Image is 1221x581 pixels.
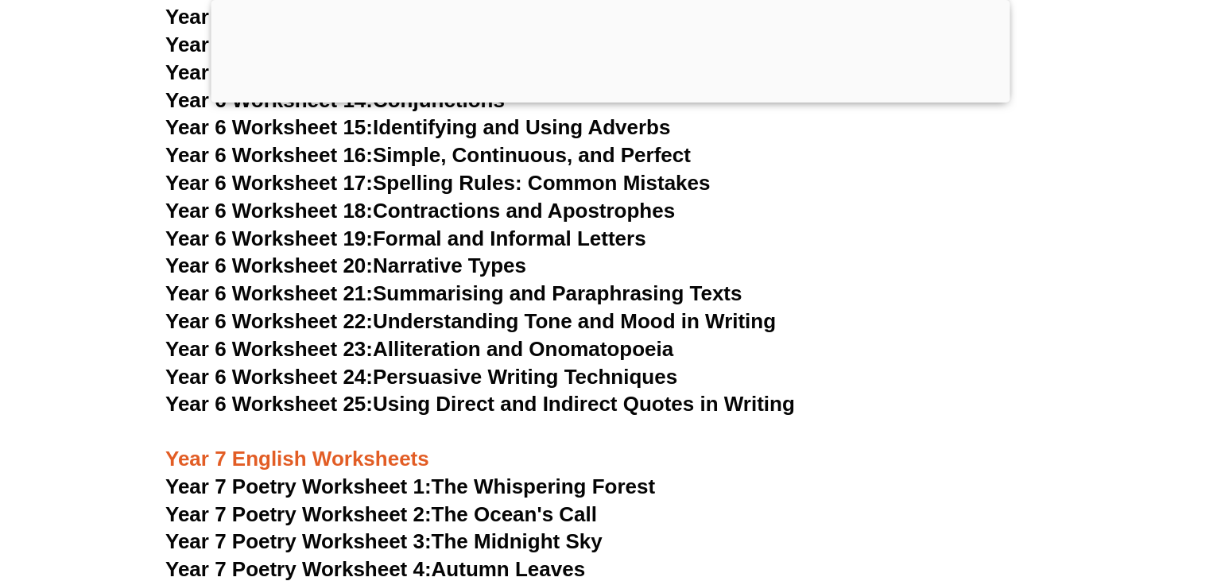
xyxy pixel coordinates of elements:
a: Year 6 Worksheet 14:Conjunctions [165,88,505,112]
span: Year 6 Worksheet 13: [165,60,373,84]
span: Year 6 Worksheet 20: [165,254,373,277]
a: Year 6 Worksheet 16:Simple, Continuous, and Perfect [165,143,691,167]
a: Year 6 Worksheet 18:Contractions and Apostrophes [165,199,675,223]
a: Year 6 Worksheet 23:Alliteration and Onomatopoeia [165,337,673,361]
a: Year 6 Worksheet 19:Formal and Informal Letters [165,227,646,250]
a: Year 6 Worksheet 12:Comparative and Superlative Forms [165,33,727,56]
span: Year 6 Worksheet 21: [165,281,373,305]
span: Year 6 Worksheet 12: [165,33,373,56]
a: Year 6 Worksheet 15:Identifying and Using Adverbs [165,115,670,139]
a: Year 6 Worksheet 25:Using Direct and Indirect Quotes in Writing [165,392,795,416]
span: Year 6 Worksheet 15: [165,115,373,139]
span: Year 6 Worksheet 23: [165,337,373,361]
span: Year 6 Worksheet 22: [165,309,373,333]
span: Year 6 Worksheet 18: [165,199,373,223]
a: Year 7 Poetry Worksheet 4:Autumn Leaves [165,557,585,581]
a: Year 7 Poetry Worksheet 2:The Ocean's Call [165,502,597,526]
a: Year 6 Worksheet 21:Summarising and Paraphrasing Texts [165,281,742,305]
a: Year 6 Worksheet 13:Prepositions and Prepositional Phrases [165,60,763,84]
span: Year 6 Worksheet 25: [165,392,373,416]
span: Year 7 Poetry Worksheet 4: [165,557,432,581]
span: Year 6 Worksheet 14: [165,88,373,112]
a: Year 6 Worksheet 17:Spelling Rules: Common Mistakes [165,171,710,195]
iframe: Chat Widget [956,402,1221,581]
a: Year 7 Poetry Worksheet 1:The Whispering Forest [165,474,655,498]
span: Year 6 Worksheet 24: [165,365,373,389]
a: Year 6 Worksheet 22:Understanding Tone and Mood in Writing [165,309,776,333]
span: Year 6 Worksheet 19: [165,227,373,250]
span: Year 6 Worksheet 16: [165,143,373,167]
span: Year 7 Poetry Worksheet 3: [165,529,432,553]
h3: Year 7 English Worksheets [165,419,1056,473]
a: Year 6 Worksheet 20:Narrative Types [165,254,526,277]
a: Year 7 Poetry Worksheet 3:The Midnight Sky [165,529,603,553]
a: Year 6 Worksheet 24:Persuasive Writing Techniques [165,365,677,389]
span: Year 6 Worksheet 11: [165,5,373,29]
span: Year 6 Worksheet 17: [165,171,373,195]
span: Year 7 Poetry Worksheet 2: [165,502,432,526]
a: Year 6 Worksheet 11:Pronouns: Types and Usage [165,5,650,29]
span: Year 7 Poetry Worksheet 1: [165,474,432,498]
